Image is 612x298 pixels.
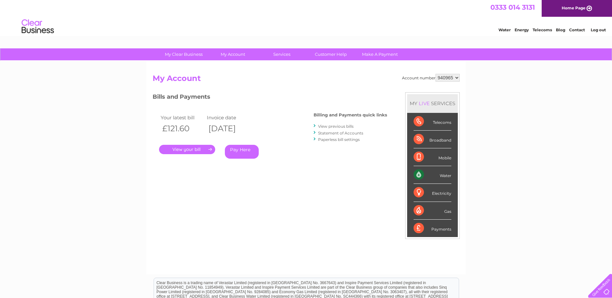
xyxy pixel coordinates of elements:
[205,113,252,122] td: Invoice date
[205,122,252,135] th: [DATE]
[402,74,460,82] div: Account number
[414,166,451,184] div: Water
[318,131,363,135] a: Statement of Accounts
[414,131,451,148] div: Broadband
[569,27,585,32] a: Contact
[556,27,565,32] a: Blog
[255,48,308,60] a: Services
[417,100,431,106] div: LIVE
[515,27,529,32] a: Energy
[153,92,387,104] h3: Bills and Payments
[414,220,451,237] div: Payments
[154,4,459,31] div: Clear Business is a trading name of Verastar Limited (registered in [GEOGRAPHIC_DATA] No. 3667643...
[159,113,206,122] td: Your latest bill
[353,48,406,60] a: Make A Payment
[159,145,215,154] a: .
[414,202,451,220] div: Gas
[318,124,354,129] a: View previous bills
[304,48,357,60] a: Customer Help
[414,113,451,131] div: Telecoms
[225,145,259,159] a: Pay Here
[533,27,552,32] a: Telecoms
[490,3,535,11] a: 0333 014 3131
[414,148,451,166] div: Mobile
[414,184,451,202] div: Electricity
[314,113,387,117] h4: Billing and Payments quick links
[318,137,360,142] a: Paperless bill settings
[591,27,606,32] a: Log out
[159,122,206,135] th: £121.60
[21,17,54,36] img: logo.png
[153,74,460,86] h2: My Account
[206,48,259,60] a: My Account
[498,27,511,32] a: Water
[157,48,210,60] a: My Clear Business
[407,94,458,113] div: MY SERVICES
